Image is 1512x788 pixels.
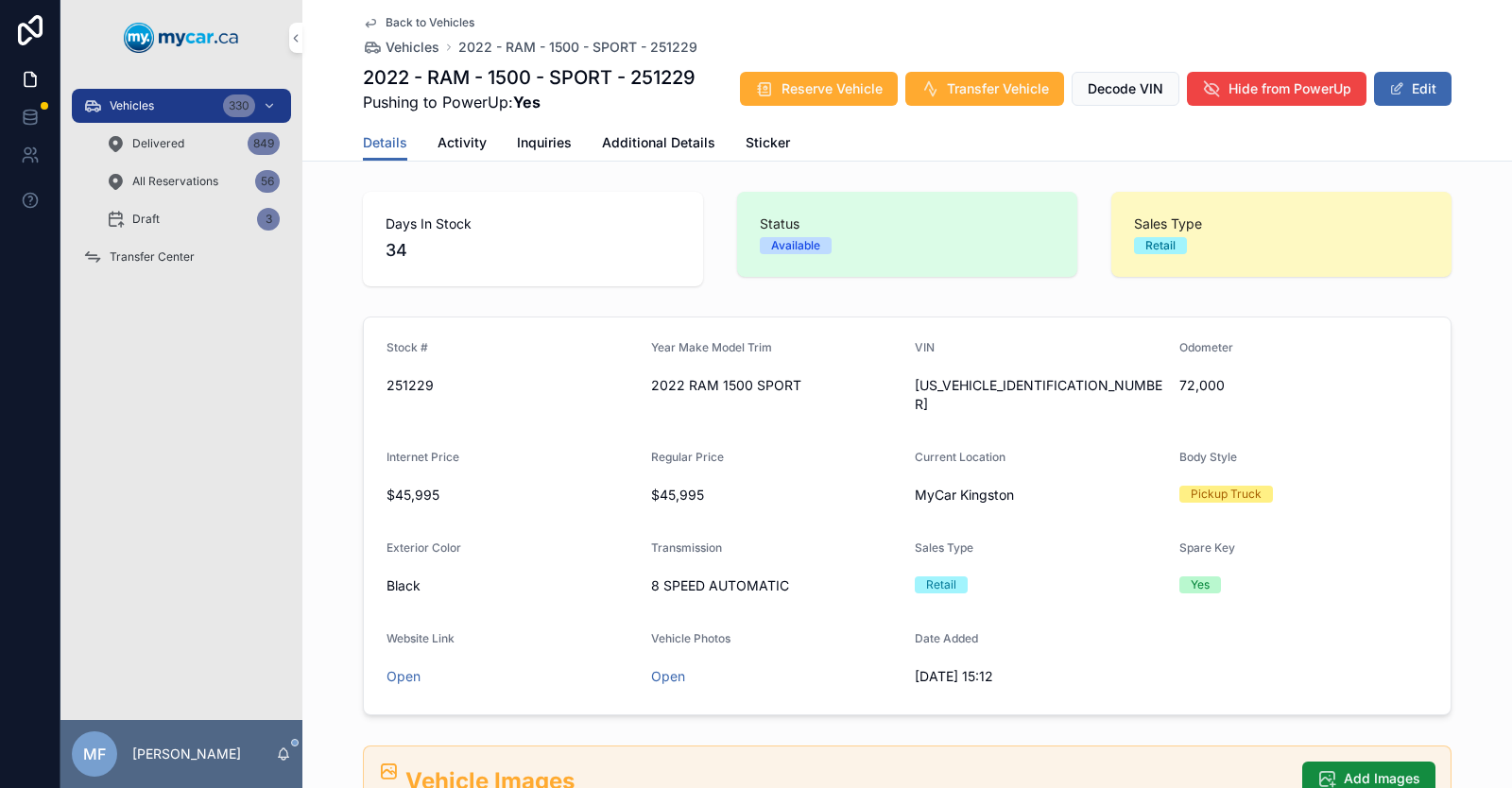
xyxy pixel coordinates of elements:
[110,98,154,113] span: Vehicles
[740,72,898,106] button: Reserve Vehicle
[387,376,636,395] span: 251229
[387,668,421,684] a: Open
[947,79,1049,98] span: Transfer Vehicle
[602,133,715,152] span: Additional Details
[386,214,680,233] span: Days In Stock
[248,132,280,155] div: 849
[386,15,474,30] span: Back to Vehicles
[132,136,184,151] span: Delivered
[746,126,790,163] a: Sticker
[782,79,883,98] span: Reserve Vehicle
[926,576,956,593] div: Retail
[771,237,820,254] div: Available
[915,540,973,555] span: Sales Type
[1344,769,1420,788] span: Add Images
[651,540,722,555] span: Transmission
[363,126,407,162] a: Details
[1187,72,1366,106] button: Hide from PowerUp
[363,91,696,113] span: Pushing to PowerUp:
[255,170,280,193] div: 56
[517,126,572,163] a: Inquiries
[651,450,724,464] span: Regular Price
[387,576,421,595] span: Black
[1179,540,1235,555] span: Spare Key
[72,240,291,274] a: Transfer Center
[223,94,255,117] div: 330
[438,126,487,163] a: Activity
[915,667,1164,686] span: [DATE] 15:12
[1179,340,1233,354] span: Odometer
[132,174,218,189] span: All Reservations
[651,576,901,595] span: 8 SPEED AUTOMATIC
[387,486,636,505] span: $45,995
[651,376,901,395] span: 2022 RAM 1500 SPORT
[110,249,195,265] span: Transfer Center
[132,745,241,763] p: [PERSON_NAME]
[124,23,239,53] img: App logo
[1228,79,1351,98] span: Hide from PowerUp
[651,668,685,684] a: Open
[438,133,487,152] span: Activity
[517,133,572,152] span: Inquiries
[387,540,461,555] span: Exterior Color
[760,214,1055,233] span: Status
[651,486,901,505] span: $45,995
[60,76,302,299] div: scrollable content
[915,450,1005,464] span: Current Location
[1072,72,1179,106] button: Decode VIN
[458,38,697,57] a: 2022 - RAM - 1500 - SPORT - 251229
[387,340,428,354] span: Stock #
[386,38,439,57] span: Vehicles
[746,133,790,152] span: Sticker
[905,72,1064,106] button: Transfer Vehicle
[1145,237,1176,254] div: Retail
[513,93,541,111] strong: Yes
[1134,214,1429,233] span: Sales Type
[915,631,978,645] span: Date Added
[915,486,1014,505] span: MyCar Kingston
[363,133,407,152] span: Details
[915,376,1164,414] span: [US_VEHICLE_IDENTIFICATION_NUMBER]
[94,202,291,236] a: Draft3
[83,743,106,765] span: MF
[1179,376,1429,395] span: 72,000
[363,15,474,30] a: Back to Vehicles
[363,64,696,91] h1: 2022 - RAM - 1500 - SPORT - 251229
[1191,576,1210,593] div: Yes
[1191,486,1262,503] div: Pickup Truck
[915,340,935,354] span: VIN
[387,631,455,645] span: Website Link
[257,208,280,231] div: 3
[94,127,291,161] a: Delivered849
[1374,72,1452,106] button: Edit
[363,38,439,57] a: Vehicles
[386,237,680,264] span: 34
[1088,79,1163,98] span: Decode VIN
[602,126,715,163] a: Additional Details
[651,340,772,354] span: Year Make Model Trim
[72,89,291,123] a: Vehicles330
[94,164,291,198] a: All Reservations56
[132,212,160,227] span: Draft
[387,450,459,464] span: Internet Price
[651,631,730,645] span: Vehicle Photos
[1179,450,1237,464] span: Body Style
